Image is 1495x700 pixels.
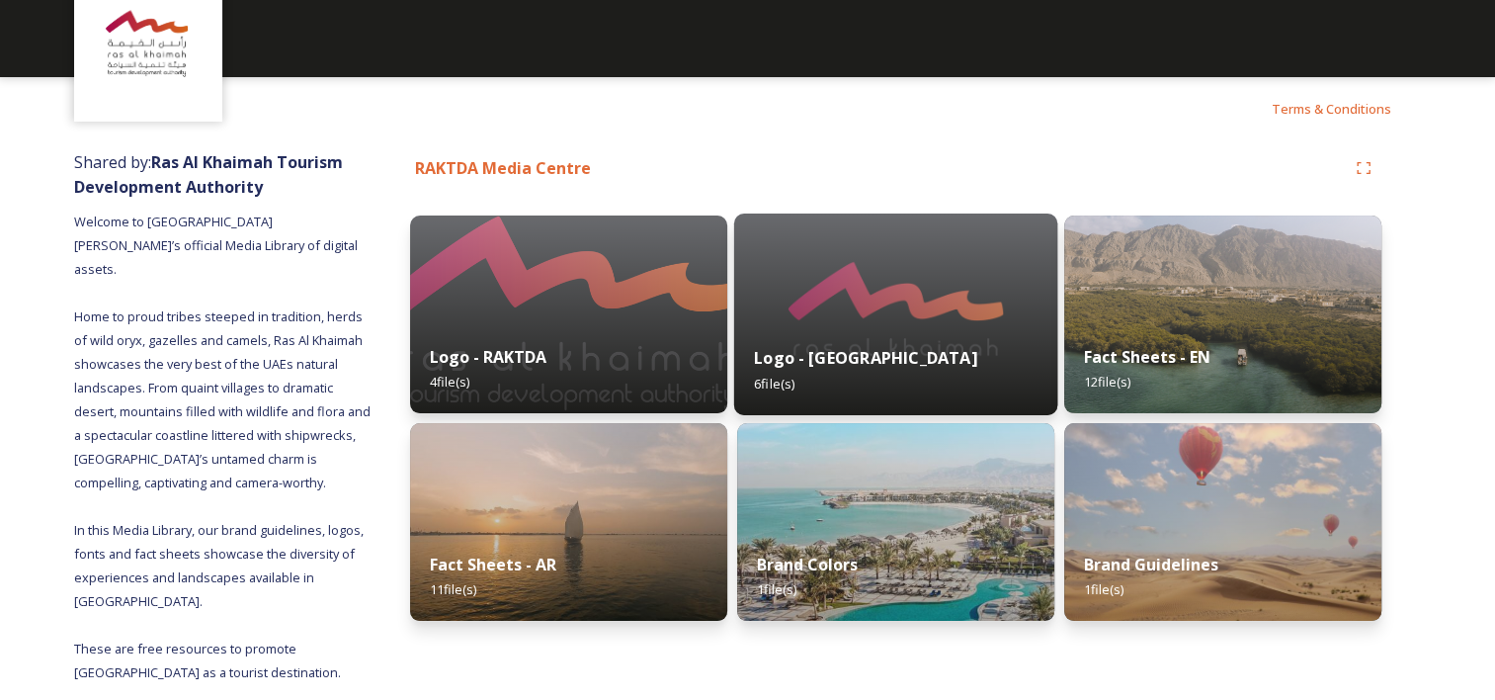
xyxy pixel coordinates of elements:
[757,554,858,575] strong: Brand Colors
[754,347,976,369] strong: Logo - [GEOGRAPHIC_DATA]
[1084,373,1130,391] span: 12 file(s)
[430,346,546,368] strong: Logo - RAKTDA
[754,374,794,392] span: 6 file(s)
[1084,346,1210,368] strong: Fact Sheets - EN
[757,580,796,598] span: 1 file(s)
[1272,100,1391,118] span: Terms & Conditions
[410,423,727,621] img: 53d19e9f-57ec-46d9-b4fb-66ff7cd18e28.jpg
[1084,554,1218,575] strong: Brand Guidelines
[1064,423,1381,621] img: 9c04a8a9-2cd8-433c-8702-32e63022f915.jpg
[74,151,343,198] strong: Ras Al Khaimah Tourism Development Authority
[1064,216,1381,413] img: f0db2a41-4a96-4f71-8a17-3ff40b09c344.jpg
[737,423,1054,621] img: 5dc3d4a5-115c-47cb-9592-106444ae7da6.jpg
[430,554,556,575] strong: Fact Sheets - AR
[74,213,374,681] span: Welcome to [GEOGRAPHIC_DATA][PERSON_NAME]’s official Media Library of digital assets. Home to pro...
[1084,580,1123,598] span: 1 file(s)
[74,151,343,198] span: Shared by:
[734,214,1057,415] img: 41d62023-764c-459e-a281-54ac939b3615.jpg
[1272,97,1421,121] a: Terms & Conditions
[410,216,727,413] img: 5f4024f2-6cd2-418a-b37f-5bc11d69bb2d.jpg
[430,580,476,598] span: 11 file(s)
[430,373,469,391] span: 4 file(s)
[415,157,591,179] strong: RAKTDA Media Centre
